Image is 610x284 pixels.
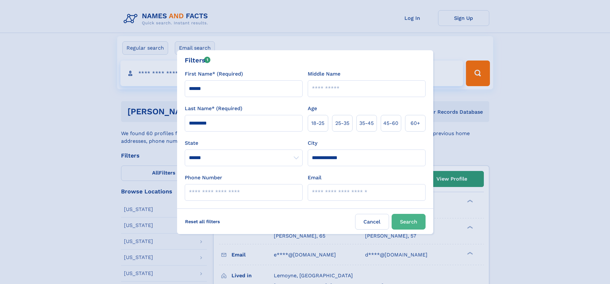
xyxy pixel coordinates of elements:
[359,119,374,127] span: 35‑45
[185,105,242,112] label: Last Name* (Required)
[355,214,389,230] label: Cancel
[181,214,224,229] label: Reset all filters
[392,214,426,230] button: Search
[185,139,303,147] label: State
[308,174,321,182] label: Email
[311,119,324,127] span: 18‑25
[185,70,243,78] label: First Name* (Required)
[308,105,317,112] label: Age
[185,55,211,65] div: Filters
[335,119,349,127] span: 25‑35
[185,174,222,182] label: Phone Number
[383,119,398,127] span: 45‑60
[308,70,340,78] label: Middle Name
[308,139,317,147] label: City
[411,119,420,127] span: 60+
